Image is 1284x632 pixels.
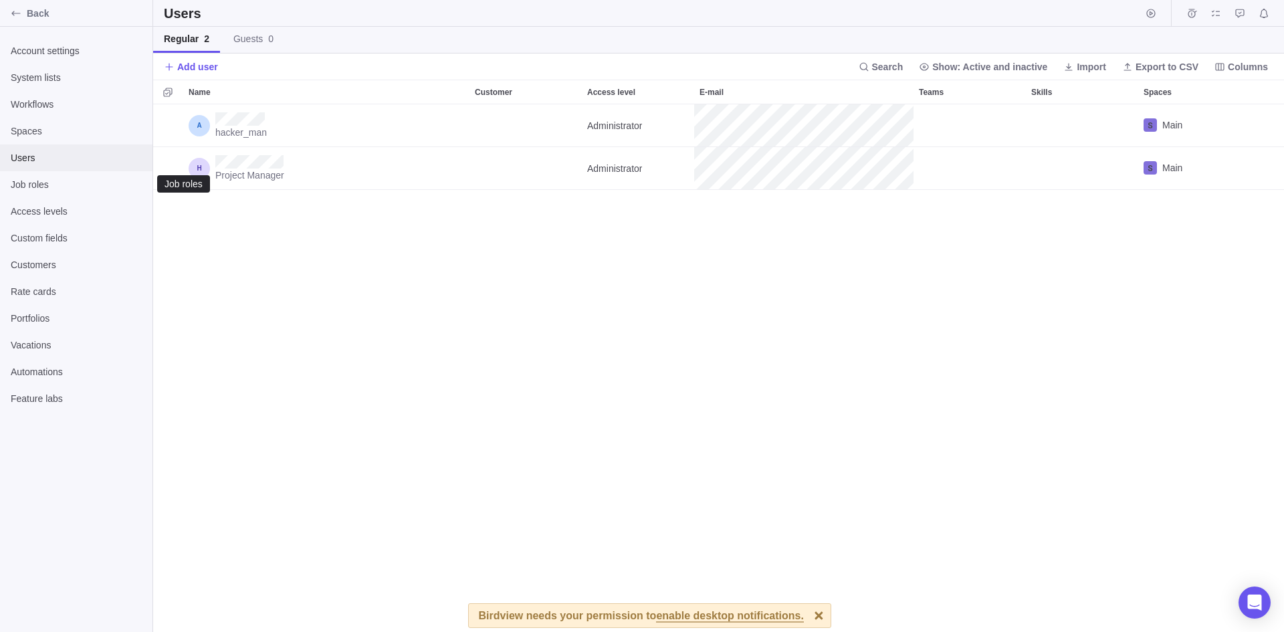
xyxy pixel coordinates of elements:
h2: Users [164,4,204,23]
span: Columns [1228,60,1268,74]
span: Show: Active and inactive [932,60,1047,74]
span: Teams [919,86,944,99]
div: Main [1138,147,1251,189]
span: Access levels [11,205,142,218]
div: Skills [1026,80,1138,104]
span: enable desktop notifications. [656,611,803,623]
span: Add user [177,60,218,74]
span: Import [1077,60,1106,74]
span: Custom fields [11,231,142,245]
div: Spaces [1138,80,1251,104]
div: Skills [1026,147,1138,190]
span: hacker_man [215,126,267,139]
span: Import [1058,58,1111,76]
div: Teams [914,147,1026,190]
a: Notifications [1255,10,1273,21]
span: Vacations [11,338,142,352]
a: Regular2 [153,27,220,53]
div: Open Intercom Messenger [1239,587,1271,619]
span: My assignments [1206,4,1225,23]
span: Export to CSV [1117,58,1204,76]
span: E-mail [700,86,724,99]
span: Add user [164,58,218,76]
a: Time logs [1182,10,1201,21]
span: Columns [1209,58,1273,76]
span: System lists [11,71,142,84]
span: Project Manager [215,169,284,182]
span: Main [1162,161,1182,175]
span: Main [1162,118,1182,132]
span: Search [853,58,909,76]
span: Skills [1031,86,1052,99]
span: Automations [11,365,142,379]
div: Customer [469,80,582,104]
span: Search [872,60,903,74]
div: Name [183,147,469,190]
div: grid [153,104,1284,632]
div: Birdview needs your permission to [479,604,804,627]
span: Workflows [11,98,142,111]
div: E-mail [694,80,914,104]
span: Guests [233,32,274,45]
div: Teams [914,80,1026,104]
div: Administrator [582,104,694,146]
div: Access level [582,80,694,104]
span: Spaces [1144,86,1172,99]
span: Selection mode [158,83,177,102]
span: Spaces [11,124,142,138]
span: Notifications [1255,4,1273,23]
span: Job roles [11,178,142,191]
span: Access level [587,86,635,99]
div: E-mail [694,147,914,190]
a: My assignments [1206,10,1225,21]
span: Account settings [11,44,142,58]
div: Access level [582,104,694,147]
span: Customers [11,258,142,272]
span: Administrator [587,162,642,175]
div: Administrator [582,147,694,189]
span: Users [11,151,142,165]
div: Job roles [163,179,204,189]
span: Regular [164,32,209,45]
div: Customer [469,147,582,190]
span: Feature labs [11,392,142,405]
span: 0 [268,33,274,44]
span: Rate cards [11,285,142,298]
span: Back [27,7,147,20]
div: Customer [469,104,582,147]
span: Time logs [1182,4,1201,23]
span: 2 [204,33,209,44]
span: Approval requests [1230,4,1249,23]
div: Spaces [1138,104,1251,147]
div: Access level [582,147,694,190]
div: Name [183,80,469,104]
span: Customer [475,86,512,99]
span: Name [189,86,211,99]
span: Show: Active and inactive [914,58,1053,76]
a: Approval requests [1230,10,1249,21]
a: Guests0 [223,27,284,53]
span: Start timer [1142,4,1160,23]
div: Name [183,104,469,147]
span: Portfolios [11,312,142,325]
div: Spaces [1138,147,1251,190]
div: E-mail [694,104,914,147]
div: Teams [914,104,1026,147]
span: Export to CSV [1136,60,1198,74]
div: Skills [1026,104,1138,147]
div: Main [1138,104,1251,146]
span: Administrator [587,119,642,132]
